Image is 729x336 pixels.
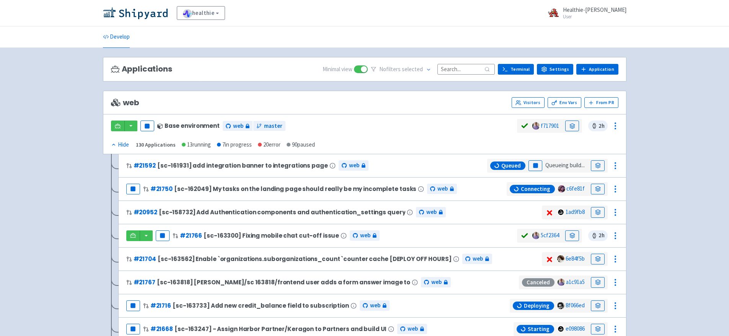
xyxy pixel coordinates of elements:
[566,185,585,192] a: c6fe81f
[437,64,495,74] input: Search...
[111,65,172,73] h3: Applications
[501,162,521,170] span: Queued
[182,140,211,149] div: 13 running
[150,185,173,193] a: #21750
[360,300,390,311] a: web
[541,122,559,129] a: f717901
[416,207,446,217] a: web
[584,97,618,108] button: From PR
[537,64,573,75] a: Settings
[126,324,140,334] button: Pause
[134,161,156,170] a: #21592
[253,121,285,131] a: master
[498,64,534,75] a: Terminal
[111,98,139,107] span: web
[103,7,168,19] img: Shipyard logo
[431,278,442,287] span: web
[177,6,225,20] a: healthie
[563,14,626,19] small: User
[339,160,369,171] a: web
[588,121,608,131] span: 2 h
[350,230,380,241] a: web
[126,300,140,311] button: Pause
[157,122,220,129] div: Base environment
[140,121,154,131] button: Pause
[566,325,585,332] a: e098086
[427,184,457,194] a: web
[588,230,608,241] span: 2 h
[566,208,585,215] a: 1ad9fb8
[349,161,359,170] span: web
[174,186,416,192] span: [sc-162049] My tasks on the landing page should really be my incomplete tasks
[217,140,252,149] div: 7 in progress
[150,302,171,310] a: #21716
[397,324,427,334] a: web
[566,302,585,309] a: 8f066ed
[437,184,448,193] span: web
[360,231,370,240] span: web
[156,230,170,241] button: Pause
[136,140,176,149] div: 130 Applications
[233,122,243,130] span: web
[421,277,451,287] a: web
[541,232,559,239] a: 5cf2364
[173,302,349,309] span: [sc-163733] Add new credit_balance field to subscription
[524,302,550,310] span: Deploying
[323,65,352,74] span: Minimal view
[473,254,483,263] span: web
[408,325,418,333] span: web
[566,255,585,262] a: 6e84f5b
[566,278,585,285] a: a1c91a5
[175,326,387,332] span: [sc-163247] - Assign Harbor Partner/Keragon to Partners and build UI
[126,184,140,194] button: Pause
[157,279,410,285] span: [sc-163818] [PERSON_NAME]/sc 163818/frontend user adds a form answer image to
[287,140,315,149] div: 90 paused
[522,278,554,287] div: Canceled
[158,256,452,262] span: [sc-163562] Enable `organizations.suborganizations_count `counter cache [DEPLOY OFF HOURS]
[204,232,339,239] span: [sc-163300] Fixing mobile chat cut-off issue
[512,97,545,108] a: Visitors
[111,140,130,149] button: Hide
[521,185,550,193] span: Connecting
[548,97,581,108] a: Env Vars
[490,160,585,171] span: Queueing build...
[563,6,626,13] span: Healthie-[PERSON_NAME]
[528,325,550,333] span: Starting
[134,278,155,286] a: #21767
[426,208,437,217] span: web
[576,64,618,75] a: Application
[111,140,129,149] div: Hide
[370,301,380,310] span: web
[134,255,156,263] a: #21704
[157,162,328,169] span: [sc-161931] add integration banner to integrations page
[150,325,173,333] a: #21668
[103,26,130,48] a: Develop
[264,122,282,130] span: master
[258,140,281,149] div: 20 error
[402,65,423,73] span: selected
[180,232,202,240] a: #21766
[528,160,542,171] button: Pause
[379,65,423,74] span: No filter s
[462,254,492,264] a: web
[223,121,253,131] a: web
[134,208,157,216] a: #20952
[159,209,406,215] span: [sc-158732] Add Authentication components and authentication_settings query
[543,7,626,19] a: Healthie-[PERSON_NAME] User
